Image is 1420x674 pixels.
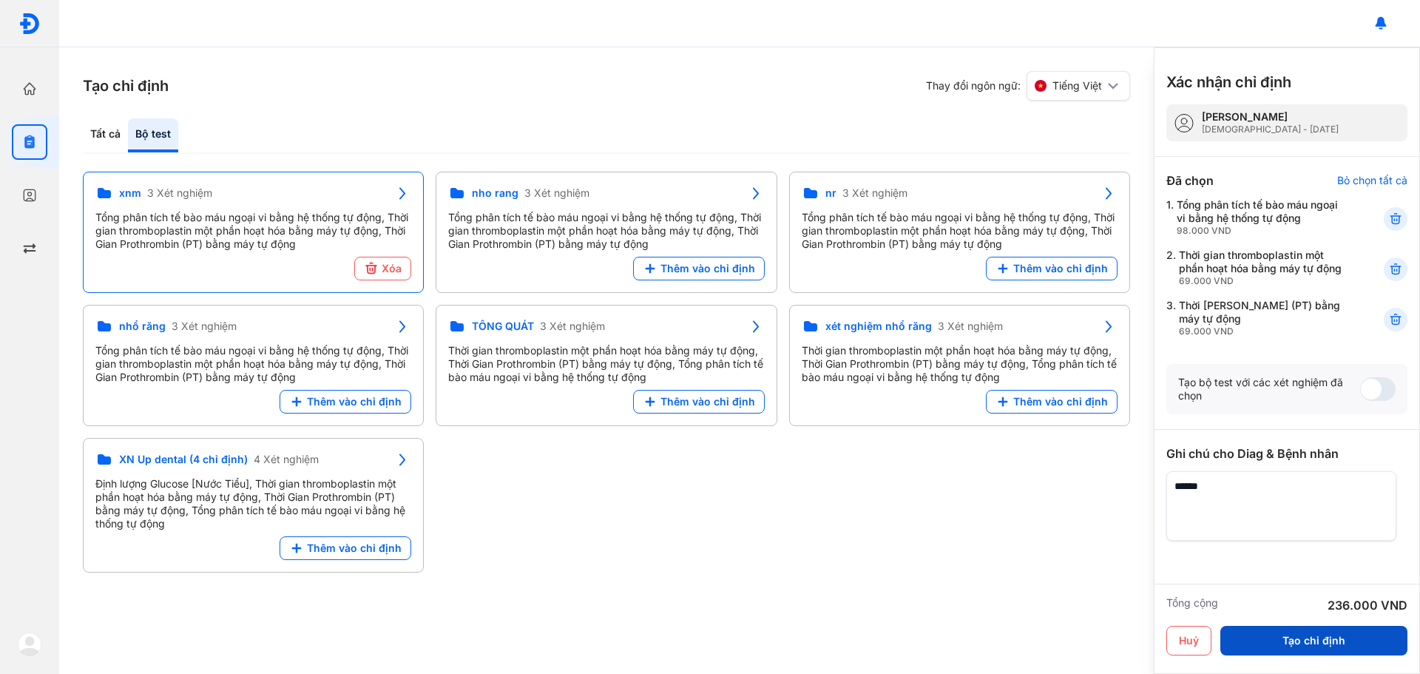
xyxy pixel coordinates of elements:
div: Thay đổi ngôn ngữ: [926,71,1130,101]
div: Tổng phân tích tế bào máu ngoại vi bằng hệ thống tự động, Thời gian thromboplastin một phần hoạt ... [95,211,411,251]
div: Ghi chú cho Diag & Bệnh nhân [1166,445,1407,462]
div: Tổng phân tích tế bào máu ngoại vi bằng hệ thống tự động, Thời gian thromboplastin một phần hoạt ... [448,211,764,251]
span: nho rang [472,186,518,200]
button: Thêm vào chỉ định [280,390,411,414]
span: xét nghiệm nhổ răng [825,320,932,333]
button: Thêm vào chỉ định [280,536,411,560]
button: Xóa [354,257,411,280]
div: Tạo bộ test với các xét nghiệm đã chọn [1178,376,1360,402]
span: 3 Xét nghiệm [147,186,212,200]
span: Thêm vào chỉ định [1013,395,1108,408]
span: Thêm vào chỉ định [660,262,755,275]
img: logo [18,13,41,35]
div: Đã chọn [1166,172,1214,189]
span: Tiếng Việt [1052,79,1102,92]
span: 3 Xét nghiệm [842,186,907,200]
div: Tất cả [83,118,128,152]
span: Xóa [382,262,402,275]
div: Thời gian thromboplastin một phần hoạt hóa bằng máy tự động, Thời Gian Prothrombin (PT) bằng máy ... [448,344,764,384]
div: Tổng phân tích tế bào máu ngoại vi bằng hệ thống tự động [1177,198,1348,237]
span: Thêm vào chỉ định [660,395,755,408]
button: Huỷ [1166,626,1211,656]
span: 3 Xét nghiệm [540,320,605,333]
div: Tổng cộng [1166,596,1218,614]
div: Thời [PERSON_NAME] (PT) bằng máy tự động [1179,299,1348,337]
div: Thời gian thromboplastin một phần hoạt hóa bằng máy tự động [1179,249,1348,287]
span: nr [825,186,836,200]
button: Tạo chỉ định [1220,626,1407,656]
span: Thêm vào chỉ định [307,542,402,555]
button: Thêm vào chỉ định [633,390,765,414]
span: 3 Xét nghiệm [938,320,1003,333]
span: xnm [119,186,141,200]
span: 4 Xét nghiệm [254,453,319,466]
span: 3 Xét nghiệm [524,186,589,200]
div: Định lượng Glucose [Nước Tiểu], Thời gian thromboplastin một phần hoạt hóa bằng máy tự động, Thời... [95,477,411,530]
span: Thêm vào chỉ định [1013,262,1108,275]
div: Bỏ chọn tất cả [1337,174,1407,187]
span: Thêm vào chỉ định [307,395,402,408]
div: [DEMOGRAPHIC_DATA] - [DATE] [1202,124,1339,135]
div: Tổng phân tích tế bào máu ngoại vi bằng hệ thống tự động, Thời gian thromboplastin một phần hoạt ... [802,211,1118,251]
div: 3. [1166,299,1348,337]
div: Bộ test [128,118,178,152]
img: logo [18,633,41,656]
div: 69.000 VND [1179,275,1348,287]
div: Tổng phân tích tế bào máu ngoại vi bằng hệ thống tự động, Thời gian thromboplastin một phần hoạt ... [95,344,411,384]
span: XN Up dental (4 chỉ định) [119,453,248,466]
h3: Xác nhận chỉ định [1166,72,1291,92]
h3: Tạo chỉ định [83,75,169,96]
div: Thời gian thromboplastin một phần hoạt hóa bằng máy tự động, Thời Gian Prothrombin (PT) bằng máy ... [802,344,1118,384]
div: 2. [1166,249,1348,287]
button: Thêm vào chỉ định [986,390,1118,414]
div: 1. [1166,198,1348,237]
span: 3 Xét nghiệm [172,320,237,333]
div: 98.000 VND [1177,225,1348,237]
span: nhổ răng [119,320,166,333]
div: [PERSON_NAME] [1202,110,1339,124]
div: 69.000 VND [1179,326,1348,337]
div: 236.000 VND [1328,596,1407,614]
span: TỔNG QUÁT [472,320,534,333]
button: Thêm vào chỉ định [633,257,765,280]
button: Thêm vào chỉ định [986,257,1118,280]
